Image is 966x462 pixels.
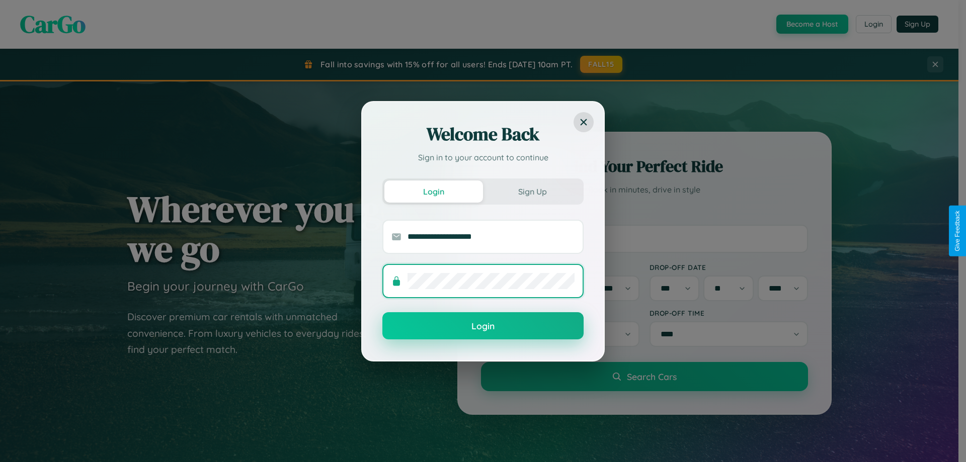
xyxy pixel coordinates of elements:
button: Login [382,312,584,339]
div: Give Feedback [954,211,961,251]
h2: Welcome Back [382,122,584,146]
p: Sign in to your account to continue [382,151,584,163]
button: Login [384,180,483,203]
button: Sign Up [483,180,582,203]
